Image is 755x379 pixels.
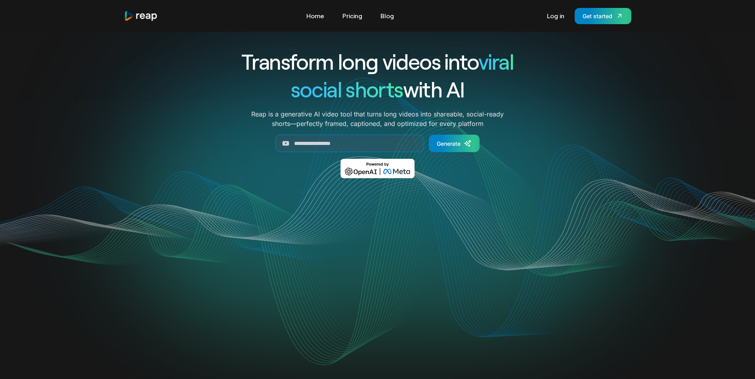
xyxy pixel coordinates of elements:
[213,48,543,75] h1: Transform long videos into
[437,139,461,148] div: Generate
[478,48,514,74] span: viral
[302,10,328,22] a: Home
[583,12,612,20] div: Get started
[218,190,537,349] video: Your browser does not support the video tag.
[377,10,398,22] a: Blog
[124,11,158,21] a: home
[429,135,480,152] a: Generate
[213,75,543,103] h1: with AI
[251,109,504,128] p: Reap is a generative AI video tool that turns long videos into shareable, social-ready shorts—per...
[338,10,366,22] a: Pricing
[575,8,631,24] a: Get started
[213,135,543,152] form: Generate Form
[291,76,403,102] span: social shorts
[543,10,568,22] a: Log in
